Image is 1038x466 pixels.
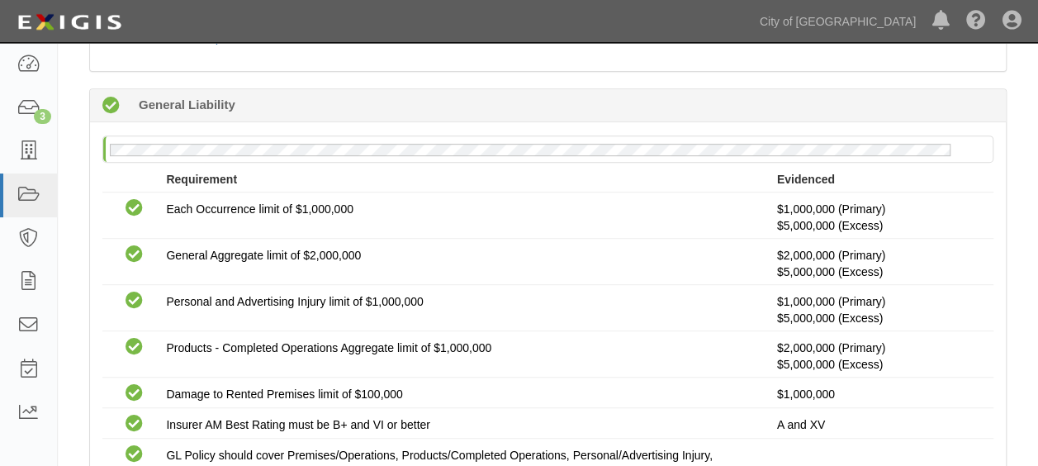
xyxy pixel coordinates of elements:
[126,416,143,433] i: Compliant
[102,97,120,115] i: Compliant 358 days (since 10/03/2024)
[166,388,402,401] span: Damage to Rented Premises limit of $100,000
[126,385,143,402] i: Compliant
[777,386,981,402] p: $1,000,000
[126,339,143,356] i: Compliant
[166,295,423,308] span: Personal and Advertising Injury limit of $1,000,000
[777,340,981,373] p: $2,000,000 (Primary)
[166,418,429,431] span: Insurer AM Best Rating must be B+ and VI or better
[777,358,883,371] span: Policy #7035024861 Insurer: CNA Insurance Company (Europe) S.A.
[777,173,835,186] strong: Evidenced
[777,247,981,280] p: $2,000,000 (Primary)
[139,96,235,113] b: General Liability
[751,5,924,38] a: City of [GEOGRAPHIC_DATA]
[777,201,981,234] p: $1,000,000 (Primary)
[777,265,883,278] span: Policy #7035024861 Insurer: CNA Insurance Company (Europe) S.A.
[777,311,883,325] span: Policy #7035024861 Insurer: CNA Insurance Company (Europe) S.A.
[777,416,981,433] p: A and XV
[166,249,361,262] span: General Aggregate limit of $2,000,000
[126,246,143,264] i: Compliant
[166,341,491,354] span: Products - Completed Operations Aggregate limit of $1,000,000
[126,292,143,310] i: Compliant
[777,293,981,326] p: $1,000,000 (Primary)
[166,202,353,216] span: Each Occurrence limit of $1,000,000
[166,173,237,186] strong: Requirement
[126,446,143,464] i: Compliant
[12,7,126,37] img: logo-5460c22ac91f19d4615b14bd174203de0afe785f0fc80cf4dbbc73dc1793850b.png
[966,12,986,31] i: Help Center - Complianz
[126,200,143,217] i: Compliant
[777,219,883,232] span: Policy #7035024861 Insurer: CNA Insurance Company (Europe) S.A.
[34,109,51,124] div: 3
